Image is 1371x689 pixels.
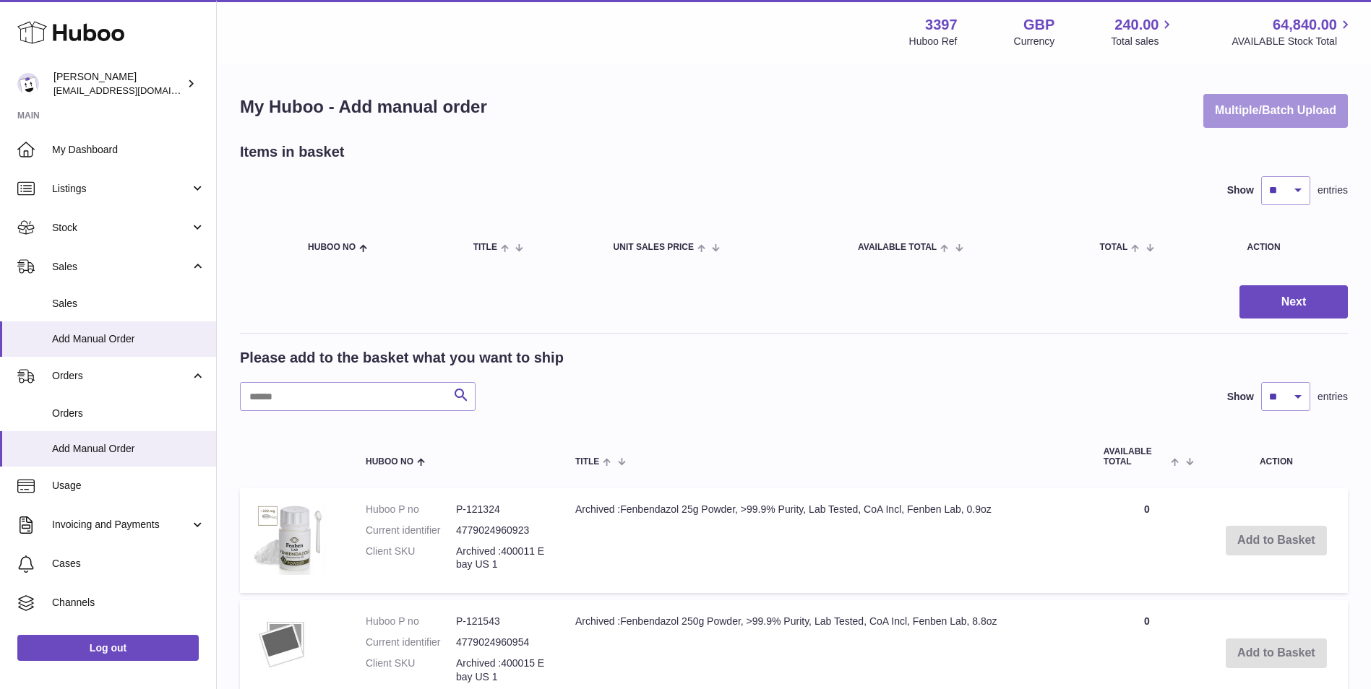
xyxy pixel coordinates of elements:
[909,35,958,48] div: Huboo Ref
[1023,15,1054,35] strong: GBP
[1273,15,1337,35] span: 64,840.00
[1111,15,1175,48] a: 240.00 Total sales
[53,70,184,97] div: [PERSON_NAME]
[366,636,456,649] dt: Current identifier
[1111,35,1175,48] span: Total sales
[52,518,190,532] span: Invoicing and Payments
[1104,447,1168,466] span: AVAILABLE Total
[1239,285,1348,319] button: Next
[240,142,345,162] h2: Items in basket
[52,297,205,311] span: Sales
[52,182,190,196] span: Listings
[17,73,39,95] img: sales@canchema.com
[52,221,190,235] span: Stock
[1318,390,1348,404] span: entries
[366,524,456,537] dt: Current identifier
[561,488,1089,594] td: Archived :Fenbendazol 25g Powder, >99.9% Purity, Lab Tested, CoA Incl, Fenben Lab, 0.9oz
[52,596,205,610] span: Channels
[366,545,456,572] dt: Client SKU
[456,615,546,628] dd: P-121543
[1318,183,1348,197] span: entries
[1227,390,1254,404] label: Show
[52,479,205,493] span: Usage
[52,369,190,383] span: Orders
[1114,15,1159,35] span: 240.00
[456,636,546,649] dd: 4779024960954
[1232,35,1354,48] span: AVAILABLE Stock Total
[1205,433,1348,480] th: Action
[614,243,694,252] span: Unit Sales Price
[456,545,546,572] dd: Archived :400011 Ebay US 1
[575,457,599,467] span: Title
[366,503,456,516] dt: Huboo P no
[1203,94,1348,128] button: Multiple/Batch Upload
[240,348,564,368] h2: Please add to the basket what you want to ship
[254,615,312,672] img: Archived :Fenbendazol 250g Powder, >99.9% Purity, Lab Tested, CoA Incl, Fenben Lab, 8.8oz
[1099,243,1127,252] span: Total
[925,15,958,35] strong: 3397
[1232,15,1354,48] a: 64,840.00 AVAILABLE Stock Total
[52,260,190,274] span: Sales
[52,407,205,420] span: Orders
[1089,488,1205,594] td: 0
[366,615,456,628] dt: Huboo P no
[366,656,456,684] dt: Client SKU
[858,243,937,252] span: AVAILABLE Total
[52,442,205,456] span: Add Manual Order
[240,95,487,118] h1: My Huboo - Add manual order
[456,656,546,684] dd: Archived :400015 Ebay US 1
[456,524,546,537] dd: 4779024960923
[254,503,327,575] img: Archived :Fenbendazol 25g Powder, >99.9% Purity, Lab Tested, CoA Incl, Fenben Lab, 0.9oz
[1014,35,1055,48] div: Currency
[53,84,212,96] span: [EMAIL_ADDRESS][DOMAIN_NAME]
[52,143,205,157] span: My Dashboard
[473,243,497,252] span: Title
[366,457,413,467] span: Huboo no
[17,635,199,661] a: Log out
[308,243,356,252] span: Huboo no
[456,503,546,516] dd: P-121324
[52,557,205,571] span: Cases
[1247,243,1333,252] div: Action
[52,332,205,346] span: Add Manual Order
[1227,183,1254,197] label: Show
